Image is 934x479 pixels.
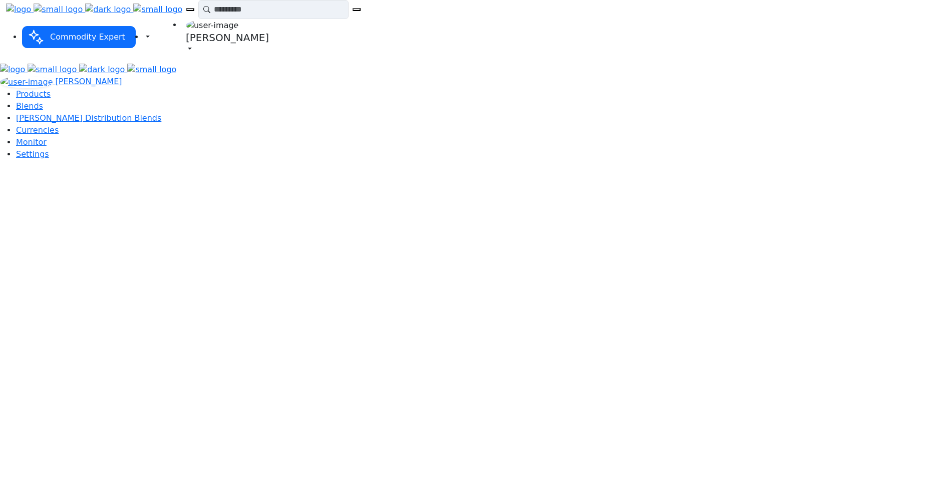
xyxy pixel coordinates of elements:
a: dark logo small logo [85,5,182,14]
img: dark logo [79,64,125,76]
button: Commodity Expert [22,26,136,48]
a: Commodity Expert [22,32,136,42]
img: small logo [34,4,83,16]
img: small logo [133,4,182,16]
img: user-image [186,20,238,32]
a: [PERSON_NAME] Distribution Blends [16,113,161,123]
img: dark logo [85,4,131,16]
a: user-image [PERSON_NAME] [182,19,273,56]
h5: [PERSON_NAME] [186,32,269,44]
img: small logo [28,64,77,76]
a: Blends [16,101,43,111]
a: dark logo small logo [79,65,176,74]
img: small logo [127,64,176,76]
a: Products [16,89,51,99]
span: Commodity Expert [46,28,129,46]
a: Monitor [16,137,47,147]
a: Currencies [16,125,59,135]
img: logo [6,4,31,16]
a: logo small logo [6,5,85,14]
a: Settings [16,149,49,159]
span: [PERSON_NAME] [56,77,122,86]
